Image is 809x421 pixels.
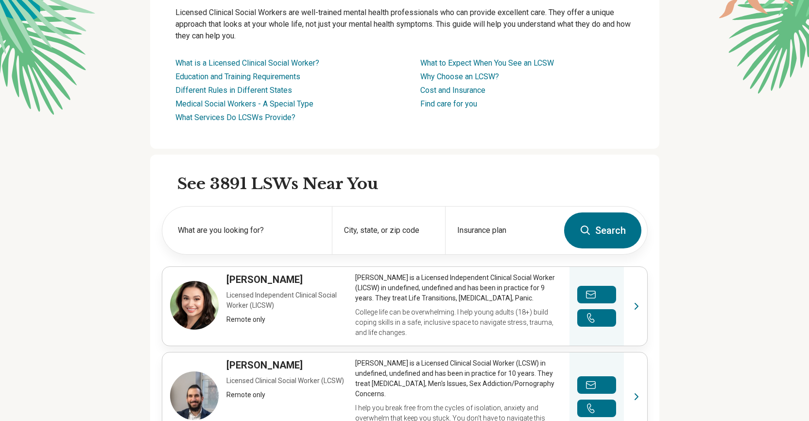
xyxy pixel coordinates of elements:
[175,58,319,68] a: What is a Licensed Clinical Social Worker?
[420,72,499,81] a: Why Choose an LCSW?
[577,400,616,417] button: Make a phone call
[175,72,300,81] a: Education and Training Requirements
[577,309,616,327] button: Make a phone call
[564,212,641,248] button: Search
[420,58,554,68] a: What to Expect When You See an LCSW
[577,376,616,394] button: Send a message
[177,174,648,194] h2: See 3891 LSWs Near You
[420,99,477,108] a: Find care for you
[175,99,313,108] a: Medical Social Workers - A Special Type
[175,7,634,42] p: Licensed Clinical Social Workers are well-trained mental health professionals who can provide exc...
[175,113,295,122] a: What Services Do LCSWs Provide?
[175,86,292,95] a: Different Rules in Different States
[577,286,616,303] button: Send a message
[420,86,485,95] a: Cost and Insurance
[178,225,320,236] label: What are you looking for?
